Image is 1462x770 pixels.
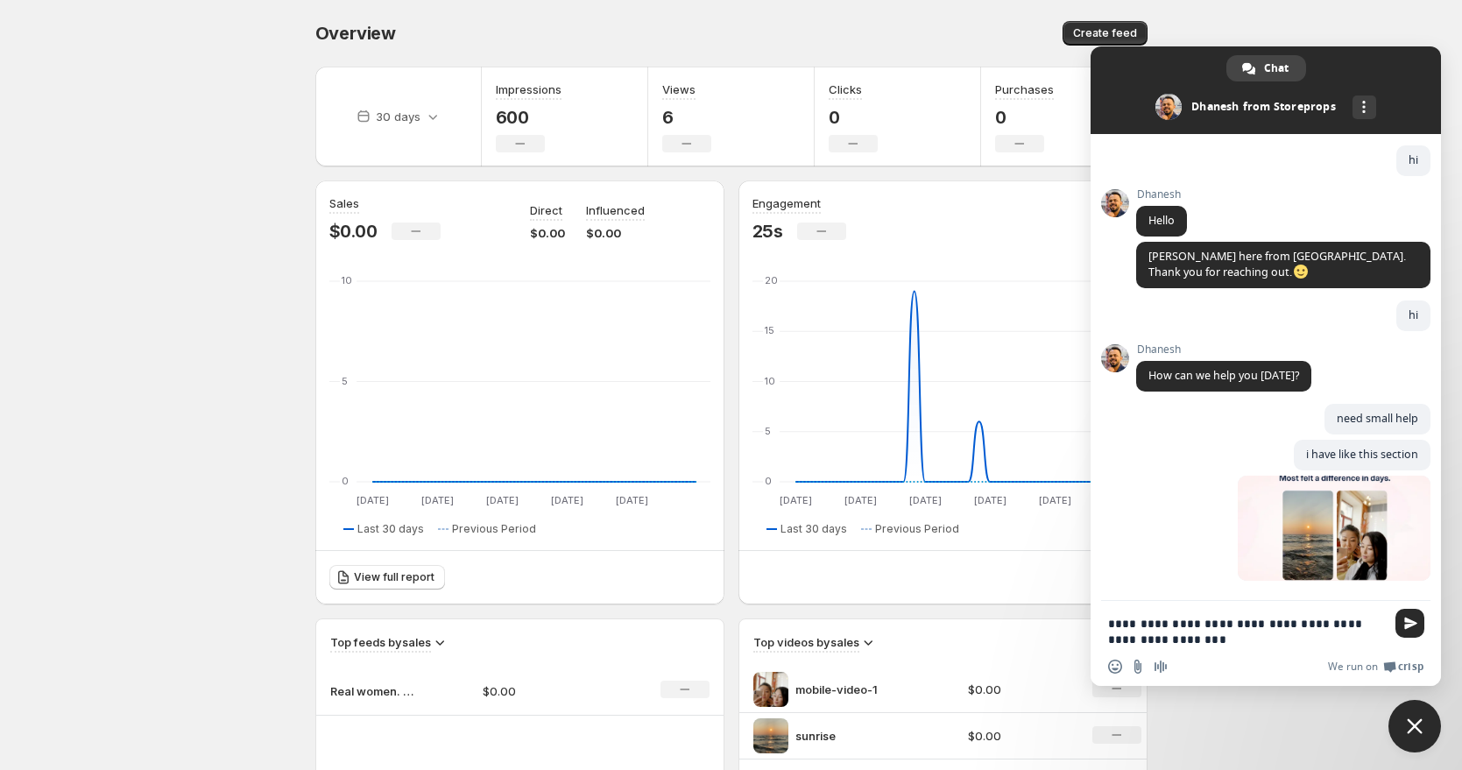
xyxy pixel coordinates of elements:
span: Audio message [1154,660,1168,674]
span: Dhanesh [1136,188,1187,201]
p: 30 days [376,108,420,125]
h3: Engagement [752,194,821,212]
a: View full report [329,565,445,590]
p: Real women. Real results. Most felt a difference in days. [330,682,418,700]
span: Previous Period [452,522,536,536]
span: [PERSON_NAME] here from [GEOGRAPHIC_DATA]. Thank you for reaching out. [1148,249,1406,279]
span: Crisp [1398,660,1423,674]
h3: Sales [329,194,359,212]
span: Last 30 days [357,522,424,536]
text: 0 [342,475,349,487]
span: Previous Period [875,522,959,536]
text: 20 [765,274,778,286]
span: Create feed [1073,26,1137,40]
text: [DATE] [779,494,811,506]
p: $0.00 [483,682,607,700]
p: sunrise [795,727,927,745]
text: [DATE] [420,494,453,506]
p: 0 [995,107,1054,128]
p: mobile-video-1 [795,681,927,698]
text: [DATE] [615,494,647,506]
span: Hello [1148,213,1175,228]
a: We run onCrisp [1328,660,1423,674]
span: Send [1395,609,1424,638]
p: 0 [829,107,878,128]
p: 6 [662,107,711,128]
p: 25s [752,221,783,242]
p: $0.00 [329,221,378,242]
span: Chat [1264,55,1289,81]
span: hi [1409,307,1418,322]
span: Insert an emoji [1108,660,1122,674]
p: $0.00 [586,224,645,242]
text: [DATE] [973,494,1006,506]
textarea: Compose your message... [1108,616,1385,647]
span: i have like this section [1306,447,1418,462]
h3: Clicks [829,81,862,98]
text: [DATE] [485,494,518,506]
span: need small help [1337,411,1418,426]
div: Chat [1226,55,1306,81]
text: 0 [765,475,772,487]
p: Direct [530,201,562,219]
span: How can we help you [DATE]? [1148,368,1299,383]
text: [DATE] [844,494,876,506]
div: Close chat [1388,700,1441,752]
span: We run on [1328,660,1378,674]
p: $0.00 [968,727,1071,745]
span: Dhanesh [1136,343,1311,356]
p: $0.00 [530,224,565,242]
h3: Top feeds by sales [330,633,431,651]
p: Influenced [586,201,645,219]
text: [DATE] [550,494,583,506]
text: 5 [342,375,348,387]
text: [DATE] [908,494,941,506]
h3: Views [662,81,696,98]
h3: Top videos by sales [753,633,859,651]
text: [DATE] [356,494,388,506]
span: Last 30 days [780,522,847,536]
button: Create feed [1063,21,1148,46]
span: Overview [315,23,396,44]
text: [DATE] [1038,494,1070,506]
span: Send a file [1131,660,1145,674]
text: 5 [765,425,771,437]
span: hi [1409,152,1418,167]
p: 600 [496,107,561,128]
text: 10 [765,375,775,387]
p: $0.00 [968,681,1071,698]
span: View full report [354,570,434,584]
text: 15 [765,324,774,336]
div: More channels [1353,95,1376,119]
h3: Purchases [995,81,1054,98]
img: sunrise [753,718,788,753]
text: 10 [342,274,352,286]
img: mobile-video-1 [753,672,788,707]
h3: Impressions [496,81,561,98]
